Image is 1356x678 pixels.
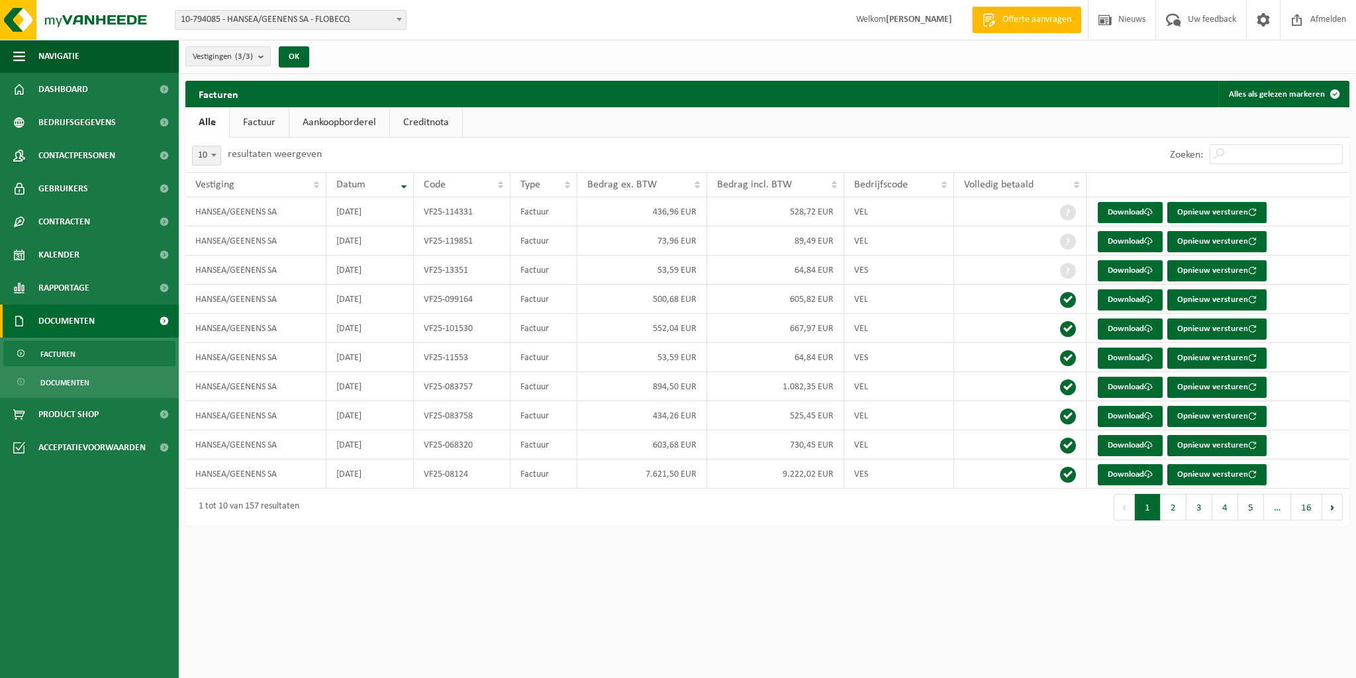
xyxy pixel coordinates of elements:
td: 89,49 EUR [707,226,844,256]
a: Documenten [3,369,175,395]
td: VEL [844,401,955,430]
span: Offerte aanvragen [999,13,1075,26]
span: Kalender [38,238,79,271]
span: Contactpersonen [38,139,115,172]
span: Vestigingen [193,47,253,67]
td: Factuur [510,197,577,226]
td: HANSEA/GEENENS SA [185,401,326,430]
span: Dashboard [38,73,88,106]
td: [DATE] [326,401,414,430]
td: [DATE] [326,460,414,489]
span: Product Shop [38,398,99,431]
td: VES [844,256,955,285]
td: HANSEA/GEENENS SA [185,343,326,372]
td: VES [844,460,955,489]
td: VEL [844,430,955,460]
td: 7.621,50 EUR [577,460,707,489]
td: [DATE] [326,285,414,314]
button: Next [1322,494,1343,520]
td: HANSEA/GEENENS SA [185,226,326,256]
td: Factuur [510,401,577,430]
td: 434,26 EUR [577,401,707,430]
button: Opnieuw versturen [1167,260,1267,281]
td: HANSEA/GEENENS SA [185,285,326,314]
div: 1 tot 10 van 157 resultaten [192,495,299,519]
td: Factuur [510,256,577,285]
td: VF25-114331 [414,197,510,226]
label: resultaten weergeven [228,149,322,160]
span: Datum [336,179,365,190]
button: Opnieuw versturen [1167,435,1267,456]
td: VES [844,343,955,372]
a: Download [1098,464,1163,485]
span: Type [520,179,540,190]
button: Opnieuw versturen [1167,406,1267,427]
td: Factuur [510,372,577,401]
td: 528,72 EUR [707,197,844,226]
span: Gebruikers [38,172,88,205]
a: Alle [185,107,229,138]
h2: Facturen [185,81,252,107]
td: HANSEA/GEENENS SA [185,197,326,226]
span: Acceptatievoorwaarden [38,431,146,464]
td: [DATE] [326,197,414,226]
button: 5 [1238,494,1264,520]
a: Offerte aanvragen [972,7,1081,33]
a: Download [1098,289,1163,311]
td: VF25-08124 [414,460,510,489]
td: 730,45 EUR [707,430,844,460]
td: 9.222,02 EUR [707,460,844,489]
td: [DATE] [326,226,414,256]
td: HANSEA/GEENENS SA [185,314,326,343]
span: Bedrag incl. BTW [717,179,792,190]
a: Download [1098,435,1163,456]
span: 10 [193,146,220,165]
strong: [PERSON_NAME] [886,15,952,24]
td: 605,82 EUR [707,285,844,314]
span: Documenten [38,305,95,338]
span: Volledig betaald [964,179,1034,190]
td: [DATE] [326,430,414,460]
button: Opnieuw versturen [1167,377,1267,398]
span: Navigatie [38,40,79,73]
td: VF25-083757 [414,372,510,401]
button: OK [279,46,309,68]
button: Opnieuw versturen [1167,289,1267,311]
td: 894,50 EUR [577,372,707,401]
td: 64,84 EUR [707,256,844,285]
button: Opnieuw versturen [1167,348,1267,369]
td: 53,59 EUR [577,343,707,372]
span: Code [424,179,446,190]
a: Download [1098,202,1163,223]
span: … [1264,494,1291,520]
td: Factuur [510,430,577,460]
a: Download [1098,377,1163,398]
td: 603,68 EUR [577,430,707,460]
td: VF25-083758 [414,401,510,430]
a: Aankoopborderel [289,107,389,138]
a: Facturen [3,341,175,366]
td: VEL [844,314,955,343]
td: VF25-101530 [414,314,510,343]
button: 3 [1186,494,1212,520]
td: Factuur [510,226,577,256]
td: VEL [844,197,955,226]
td: VF25-11553 [414,343,510,372]
td: 552,04 EUR [577,314,707,343]
button: Vestigingen(3/3) [185,46,271,66]
td: HANSEA/GEENENS SA [185,256,326,285]
td: VF25-13351 [414,256,510,285]
td: VF25-068320 [414,430,510,460]
span: Facturen [40,342,75,367]
button: 4 [1212,494,1238,520]
span: 10-794085 - HANSEA/GEENENS SA - FLOBECQ [175,11,406,29]
span: Bedrag ex. BTW [587,179,657,190]
td: HANSEA/GEENENS SA [185,430,326,460]
a: Download [1098,231,1163,252]
a: Download [1098,260,1163,281]
td: Factuur [510,343,577,372]
span: Vestiging [195,179,234,190]
td: VF25-099164 [414,285,510,314]
td: 436,96 EUR [577,197,707,226]
button: 2 [1161,494,1186,520]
